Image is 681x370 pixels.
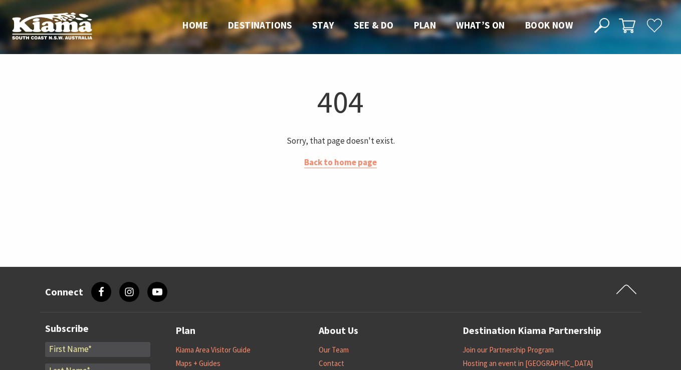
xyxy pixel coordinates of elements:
a: Maps + Guides [175,358,220,368]
a: Kiama Area Visitor Guide [175,345,251,355]
h3: Subscribe [45,322,150,334]
a: About Us [319,322,358,339]
span: See & Do [354,19,393,31]
h1: 404 [44,82,637,122]
span: Book now [525,19,573,31]
a: Destination Kiama Partnership [463,322,601,339]
span: Destinations [228,19,292,31]
a: Back to home page [304,157,377,168]
h3: Connect [45,286,83,298]
span: Stay [312,19,334,31]
span: What’s On [456,19,505,31]
a: Join our Partnership Program [463,345,554,355]
nav: Main Menu [172,18,583,34]
input: First Name* [45,342,150,357]
a: Contact [319,358,344,368]
img: Kiama Logo [12,12,92,40]
span: Plan [414,19,436,31]
span: Home [182,19,208,31]
a: Our Team [319,345,349,355]
p: Sorry, that page doesn't exist. [44,134,637,148]
a: Hosting an event in [GEOGRAPHIC_DATA] [463,358,593,368]
a: Plan [175,322,195,339]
